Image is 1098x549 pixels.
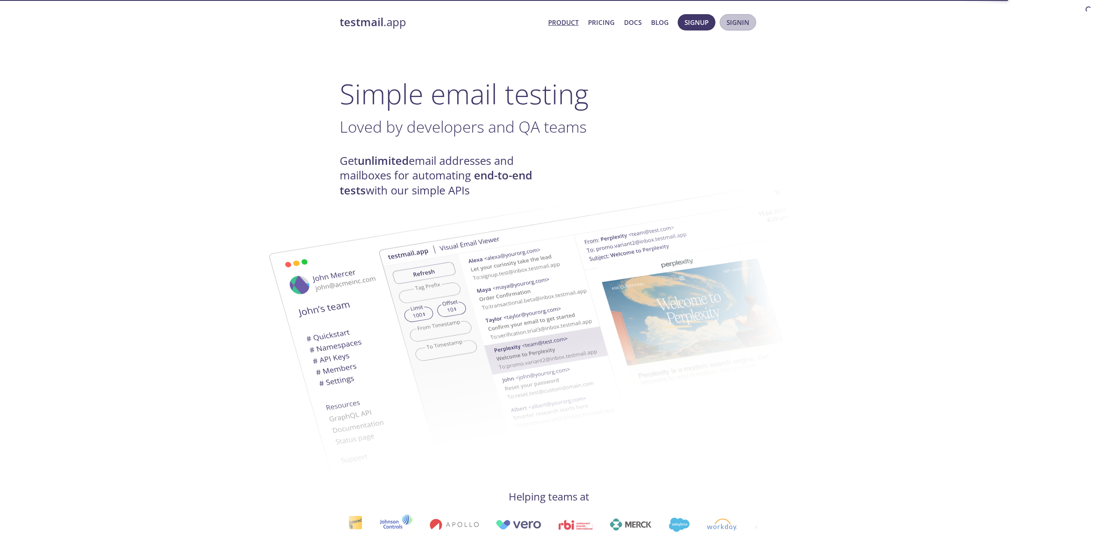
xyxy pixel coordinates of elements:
img: testmail-email-viewer [237,199,700,489]
strong: end-to-end tests [340,168,532,197]
button: Signin [720,14,756,30]
img: testmail-email-viewer [378,171,842,461]
img: workday [698,519,728,531]
a: Blog [651,17,669,28]
img: apollo [421,519,470,531]
h4: Get email addresses and mailboxes for automating with our simple APIs [340,154,549,198]
a: Pricing [588,17,615,28]
img: salesforce [660,518,680,532]
span: Loved by developers and QA teams [340,116,587,137]
img: johnsoncontrols [371,514,404,535]
strong: unlimited [358,153,409,168]
img: rbi [549,520,584,530]
img: merck [601,519,643,531]
strong: testmail [340,15,383,30]
a: Product [548,17,579,28]
span: Signin [727,17,749,28]
a: testmail.app [340,15,541,30]
a: Docs [624,17,642,28]
h1: Simple email testing [340,77,758,110]
button: Signup [678,14,715,30]
img: vero [487,520,532,530]
h4: Helping teams at [340,490,758,504]
span: Signup [685,17,709,28]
